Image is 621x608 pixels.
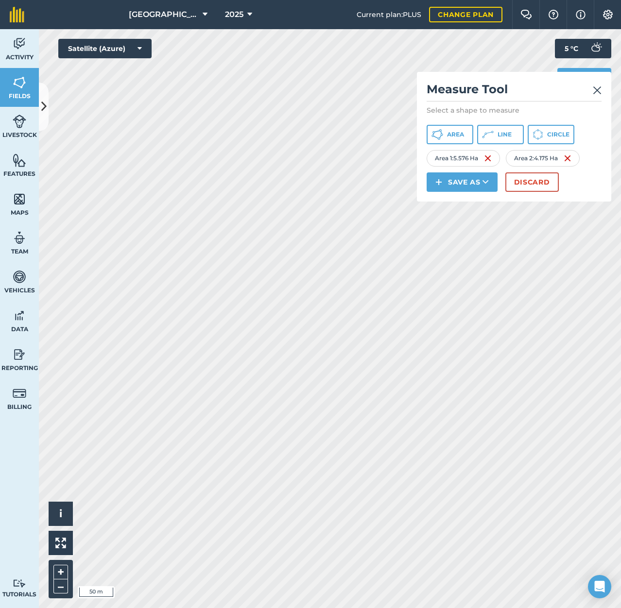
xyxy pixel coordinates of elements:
button: Area [427,125,473,144]
button: Circle [528,125,574,144]
span: 5 ° C [565,39,578,58]
img: svg+xml;base64,PD94bWwgdmVyc2lvbj0iMS4wIiBlbmNvZGluZz0idXRmLTgiPz4KPCEtLSBHZW5lcmF0b3I6IEFkb2JlIE... [13,308,26,323]
button: – [53,579,68,593]
img: svg+xml;base64,PD94bWwgdmVyc2lvbj0iMS4wIiBlbmNvZGluZz0idXRmLTgiPz4KPCEtLSBHZW5lcmF0b3I6IEFkb2JlIE... [13,347,26,362]
img: Four arrows, one pointing top left, one top right, one bottom right and the last bottom left [55,538,66,548]
button: Save as [427,172,498,192]
img: svg+xml;base64,PHN2ZyB4bWxucz0iaHR0cDovL3d3dy53My5vcmcvMjAwMC9zdmciIHdpZHRoPSIxNyIgaGVpZ2h0PSIxNy... [576,9,586,20]
img: A cog icon [602,10,614,19]
span: Area [447,131,464,138]
img: svg+xml;base64,PHN2ZyB4bWxucz0iaHR0cDovL3d3dy53My5vcmcvMjAwMC9zdmciIHdpZHRoPSIxNiIgaGVpZ2h0PSIyNC... [564,152,571,164]
button: Line [477,125,524,144]
span: i [59,507,62,520]
button: Satellite (Azure) [58,39,152,58]
span: Circle [547,131,569,138]
span: Current plan : PLUS [357,9,421,20]
div: Area 2 : 4.175 Ha [506,150,580,167]
div: Area 1 : 5.576 Ha [427,150,500,167]
img: svg+xml;base64,PD94bWwgdmVyc2lvbj0iMS4wIiBlbmNvZGluZz0idXRmLTgiPz4KPCEtLSBHZW5lcmF0b3I6IEFkb2JlIE... [13,386,26,401]
span: [GEOGRAPHIC_DATA] [129,9,199,20]
img: svg+xml;base64,PHN2ZyB4bWxucz0iaHR0cDovL3d3dy53My5vcmcvMjAwMC9zdmciIHdpZHRoPSIyMiIgaGVpZ2h0PSIzMC... [593,84,602,96]
img: svg+xml;base64,PHN2ZyB4bWxucz0iaHR0cDovL3d3dy53My5vcmcvMjAwMC9zdmciIHdpZHRoPSI1NiIgaGVpZ2h0PSI2MC... [13,75,26,90]
button: i [49,502,73,526]
button: + [53,565,68,579]
img: svg+xml;base64,PD94bWwgdmVyc2lvbj0iMS4wIiBlbmNvZGluZz0idXRmLTgiPz4KPCEtLSBHZW5lcmF0b3I6IEFkb2JlIE... [13,231,26,245]
span: Line [498,131,512,138]
img: svg+xml;base64,PD94bWwgdmVyc2lvbj0iMS4wIiBlbmNvZGluZz0idXRmLTgiPz4KPCEtLSBHZW5lcmF0b3I6IEFkb2JlIE... [13,270,26,284]
h2: Measure Tool [427,82,602,101]
img: fieldmargin Logo [10,7,24,22]
p: Select a shape to measure [427,105,602,115]
span: 2025 [225,9,243,20]
button: Discard [505,172,559,192]
img: svg+xml;base64,PD94bWwgdmVyc2lvbj0iMS4wIiBlbmNvZGluZz0idXRmLTgiPz4KPCEtLSBHZW5lcmF0b3I6IEFkb2JlIE... [13,579,26,588]
img: svg+xml;base64,PHN2ZyB4bWxucz0iaHR0cDovL3d3dy53My5vcmcvMjAwMC9zdmciIHdpZHRoPSI1NiIgaGVpZ2h0PSI2MC... [13,192,26,206]
a: Change plan [429,7,502,22]
img: svg+xml;base64,PD94bWwgdmVyc2lvbj0iMS4wIiBlbmNvZGluZz0idXRmLTgiPz4KPCEtLSBHZW5lcmF0b3I6IEFkb2JlIE... [13,114,26,129]
div: Open Intercom Messenger [588,575,611,598]
img: svg+xml;base64,PD94bWwgdmVyc2lvbj0iMS4wIiBlbmNvZGluZz0idXRmLTgiPz4KPCEtLSBHZW5lcmF0b3I6IEFkb2JlIE... [586,39,605,58]
img: svg+xml;base64,PHN2ZyB4bWxucz0iaHR0cDovL3d3dy53My5vcmcvMjAwMC9zdmciIHdpZHRoPSI1NiIgaGVpZ2h0PSI2MC... [13,153,26,168]
button: 5 °C [555,39,611,58]
img: A question mark icon [548,10,559,19]
img: Two speech bubbles overlapping with the left bubble in the forefront [520,10,532,19]
img: svg+xml;base64,PD94bWwgdmVyc2lvbj0iMS4wIiBlbmNvZGluZz0idXRmLTgiPz4KPCEtLSBHZW5lcmF0b3I6IEFkb2JlIE... [13,36,26,51]
img: svg+xml;base64,PHN2ZyB4bWxucz0iaHR0cDovL3d3dy53My5vcmcvMjAwMC9zdmciIHdpZHRoPSIxNiIgaGVpZ2h0PSIyNC... [484,152,492,164]
img: svg+xml;base64,PHN2ZyB4bWxucz0iaHR0cDovL3d3dy53My5vcmcvMjAwMC9zdmciIHdpZHRoPSIxNCIgaGVpZ2h0PSIyNC... [435,176,442,188]
button: Print [557,68,612,87]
